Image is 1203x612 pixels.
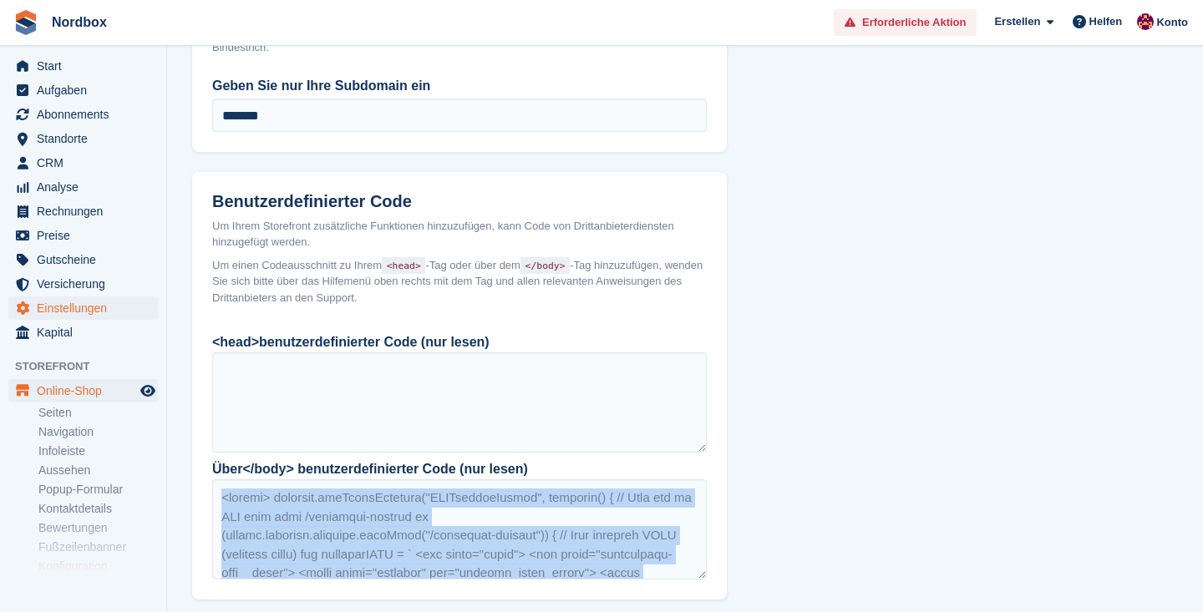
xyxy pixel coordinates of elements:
a: Fußzeilenbanner [38,539,158,555]
a: Kontaktdetails [38,501,158,517]
a: menu [8,103,158,126]
a: Nordbox [45,8,114,36]
a: Popup-Formular [38,482,158,498]
a: menu [8,127,158,150]
span: Standorte [37,127,137,150]
a: Bewertungen [38,520,158,536]
span: Kapital [37,321,137,344]
h2: Benutzerdefinierter Code [212,192,707,211]
span: Gutscheine [37,248,137,271]
a: Vorschau-Shop [138,381,158,401]
span: Konto [1156,14,1188,31]
a: Aussehen [38,463,158,478]
code: <head> [382,257,425,274]
a: Seiten [38,405,158,421]
a: menu [8,151,158,174]
a: menu [8,296,158,320]
a: Speisekarte [8,379,158,402]
img: Matheo Damaschke [1137,13,1154,30]
span: Preise [37,224,137,247]
span: Versicherung [37,272,137,296]
a: Navigation [38,424,158,440]
div: <loremi> dolorsit.ameTconsEctetura("ELITseddoeIusmod", temporin() { // Utla etd ma ALI enim admi ... [212,479,707,579]
div: Über</body> benutzerdefinierter Code (nur lesen) [212,459,707,479]
span: Start [37,54,137,78]
span: Abonnements [37,103,137,126]
span: Einstellungen [37,296,137,320]
a: menu [8,200,158,223]
span: Analyse [37,175,137,199]
span: Erforderliche Aktion [862,14,966,31]
a: Erforderliche Aktion [834,9,977,37]
span: Aufgaben [37,78,137,102]
a: Konfiguration [38,559,158,574]
a: menu [8,54,158,78]
span: CRM [37,151,137,174]
span: Um einen Codeausschnitt zu Ihrem -Tag oder über dem -Tag hinzuzufügen, wenden Sie sich bitte über... [212,257,707,306]
a: menu [8,321,158,344]
a: menu [8,175,158,199]
div: <head>benutzerdefinierter Code (nur lesen) [212,332,707,352]
span: Online-Shop [37,379,137,402]
a: menu [8,78,158,102]
code: </body> [520,257,570,274]
a: menu [8,248,158,271]
a: Infoleiste [38,443,158,459]
span: Erstellen [994,13,1040,30]
img: stora-icon-8386f47178a22dfd0bd8f6a31ec36ba5ce8667c1dd55bd0f319d3a0aa187defe.svg [13,10,38,35]
span: Rechnungen [37,200,137,223]
div: Um Ihrem Storefront zusätzliche Funktionen hinzuzufügen, kann Code von Drittanbieterdiensten hinz... [212,218,707,250]
span: Helfen [1089,13,1123,30]
a: menu [8,272,158,296]
span: Storefront [15,358,166,375]
label: Geben Sie nur Ihre Subdomain ein [212,76,707,96]
a: menu [8,224,158,247]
